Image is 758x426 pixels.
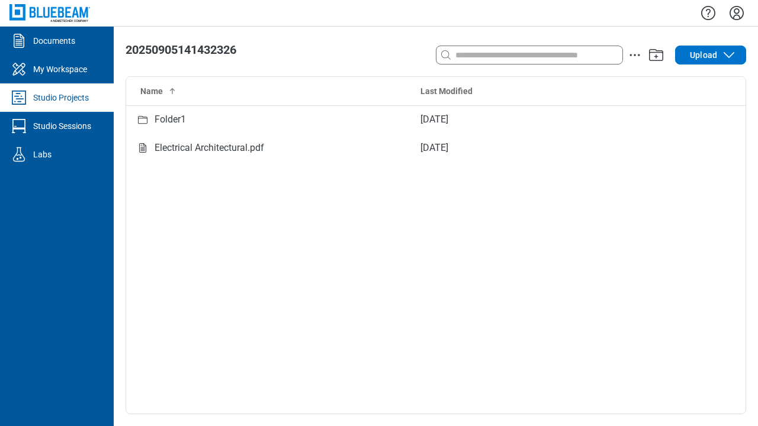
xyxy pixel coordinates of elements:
div: Last Modified [420,85,674,97]
button: Add [647,46,666,64]
button: Settings [727,3,746,23]
table: Studio items table [126,77,746,162]
div: My Workspace [33,63,87,75]
svg: Studio Projects [9,88,28,107]
div: Folder1 [155,112,186,127]
img: Bluebeam, Inc. [9,4,90,21]
div: Name [140,85,402,97]
div: Studio Projects [33,92,89,104]
button: action-menu [628,48,642,62]
svg: Labs [9,145,28,164]
svg: Documents [9,31,28,50]
div: Studio Sessions [33,120,91,132]
div: Labs [33,149,52,160]
div: Documents [33,35,75,47]
div: Electrical Architectural.pdf [155,141,264,156]
td: [DATE] [411,134,683,162]
span: Upload [690,49,717,61]
svg: Studio Sessions [9,117,28,135]
svg: My Workspace [9,60,28,79]
span: 20250905141432326 [126,43,236,57]
button: Upload [675,46,746,64]
td: [DATE] [411,105,683,134]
